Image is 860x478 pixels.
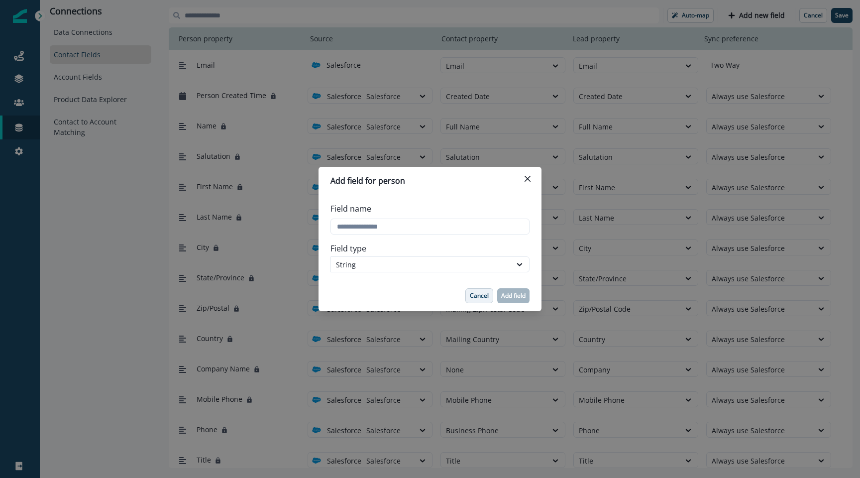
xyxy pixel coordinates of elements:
[520,171,536,187] button: Close
[470,292,489,299] p: Cancel
[501,292,526,299] p: Add field
[330,175,405,187] p: Add field for person
[330,203,371,215] p: Field name
[330,242,524,254] label: Field type
[497,288,530,303] button: Add field
[336,259,506,270] div: String
[465,288,493,303] button: Cancel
